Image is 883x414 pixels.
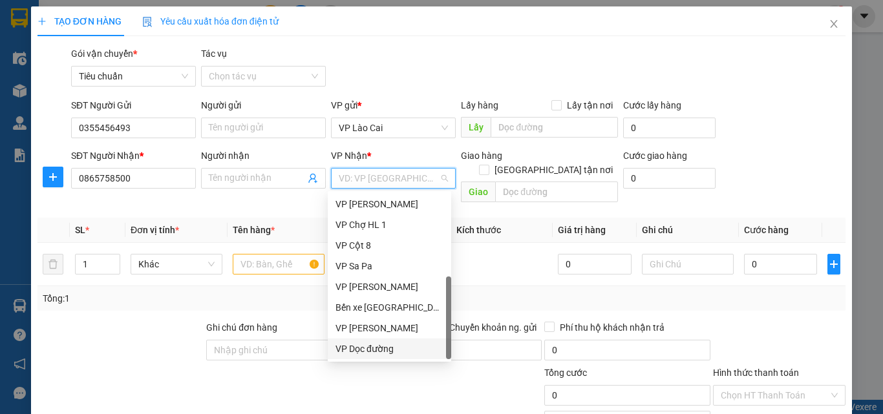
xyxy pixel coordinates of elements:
span: Kích thước [456,225,501,235]
span: Giao [461,181,495,202]
input: Ghi chú đơn hàng [206,340,372,360]
span: Khác [138,254,215,274]
input: Dọc đường [491,117,618,138]
input: VD: Bàn, Ghế [233,254,324,274]
span: close [829,19,839,29]
span: Cước hàng [744,225,789,235]
input: 0 [558,254,631,274]
label: Cước lấy hàng [623,100,681,110]
span: Lấy hàng [461,100,498,110]
div: VP [PERSON_NAME] [335,197,443,211]
span: Yêu cầu xuất hóa đơn điện tử [142,16,279,26]
div: SĐT Người Nhận [71,149,196,163]
span: plus [828,259,840,269]
div: Tổng: 1 [43,291,342,305]
span: Phí thu hộ khách nhận trả [555,320,670,335]
span: Tổng cước [544,367,587,378]
span: Giá trị hàng [558,225,606,235]
div: Người nhận [201,149,326,163]
input: Cước lấy hàng [623,118,716,138]
div: VP Sa Pa [335,259,443,273]
span: plus [43,172,63,182]
div: VP Cột 8 [328,235,451,256]
span: Chuyển khoản ng. gửi [444,320,542,335]
span: Tên hàng [233,225,275,235]
span: TẠO ĐƠN HÀNG [37,16,122,26]
span: SL [75,225,85,235]
div: VP Chợ HL 1 [328,214,451,235]
span: user-add [308,173,318,183]
label: Hình thức thanh toán [713,367,799,378]
div: VP Dương Đình Nghệ [328,318,451,338]
div: VP Sa Pa [328,256,451,276]
button: delete [43,254,63,274]
div: VP Cổ Linh [328,276,451,297]
div: VP gửi [331,98,456,112]
span: Lấy [461,117,491,138]
div: VP Loong Toòng [328,194,451,214]
div: SĐT Người Gửi [71,98,196,112]
input: Cước giao hàng [623,168,716,189]
div: Người gửi [201,98,326,112]
input: Ghi Chú [642,254,734,274]
button: plus [827,254,840,274]
img: icon [142,17,153,27]
label: Cước giao hàng [623,150,687,161]
span: VP Nhận [331,150,367,161]
span: plus [37,17,47,26]
div: VP [PERSON_NAME] [335,321,443,335]
button: Close [816,6,852,43]
span: Lấy tận nơi [562,98,618,112]
div: VP [PERSON_NAME] [335,280,443,294]
div: VP Cột 8 [335,238,443,253]
span: VP Lào Cai [339,118,448,138]
div: VP Dọc đường [335,342,443,356]
label: Ghi chú đơn hàng [206,322,277,333]
span: Tiêu chuẩn [79,67,188,86]
th: Ghi chú [637,218,739,243]
span: [GEOGRAPHIC_DATA] tận nơi [489,163,618,177]
div: Bến xe Đông Triều [328,297,451,318]
label: Tác vụ [201,48,227,59]
input: Dọc đường [495,181,618,202]
div: VP Chợ HL 1 [335,218,443,232]
button: plus [43,167,63,187]
span: Gói vận chuyển [71,48,137,59]
span: Giao hàng [461,150,502,161]
div: VP Dọc đường [328,338,451,359]
span: Đơn vị tính [131,225,179,235]
div: Bến xe [GEOGRAPHIC_DATA] [335,300,443,315]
